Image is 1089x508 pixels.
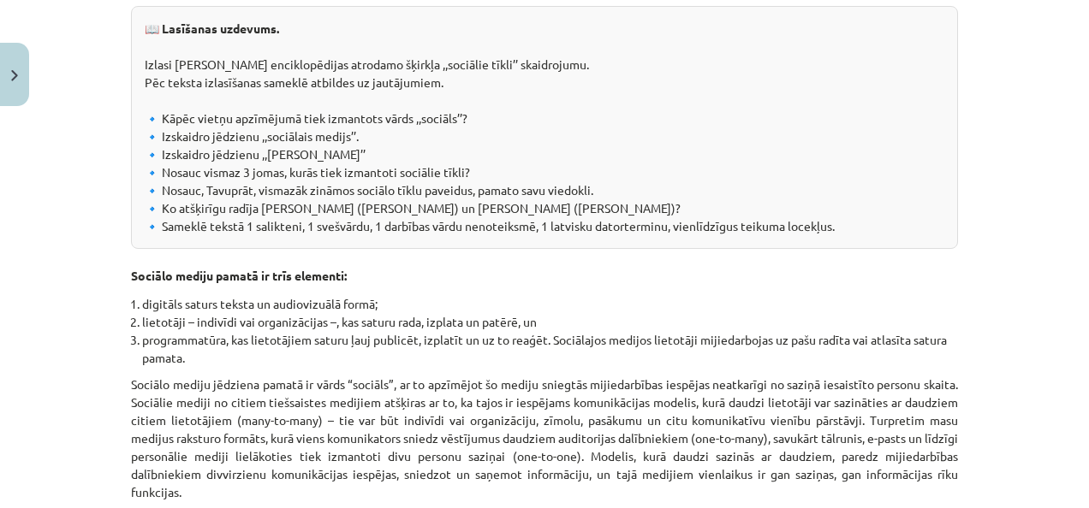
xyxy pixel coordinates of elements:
li: programmatūra, kas lietotājiem saturu ļauj publicēt, izplatīt un uz to reaģēt. Sociālajos medijos... [142,331,958,367]
img: icon-close-lesson-0947bae3869378f0d4975bcd49f059093ad1ed9edebbc8119c70593378902aed.svg [11,70,18,81]
strong: 📖 Lasīšanas uzdevums. [145,21,279,36]
li: digitāls saturs teksta un audiovizuālā formā; [142,295,958,313]
strong: Sociālo mediju pamatā ir trīs elementi: [131,268,347,283]
li: lietotāji – indivīdi vai organizācijas –, kas saturu rada, izplata un patērē, un [142,313,958,331]
div: Izlasi [PERSON_NAME] enciklopēdijas atrodamo šķirkļa ,,sociālie tīkli’’ skaidrojumu. Pēc teksta i... [131,6,958,249]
